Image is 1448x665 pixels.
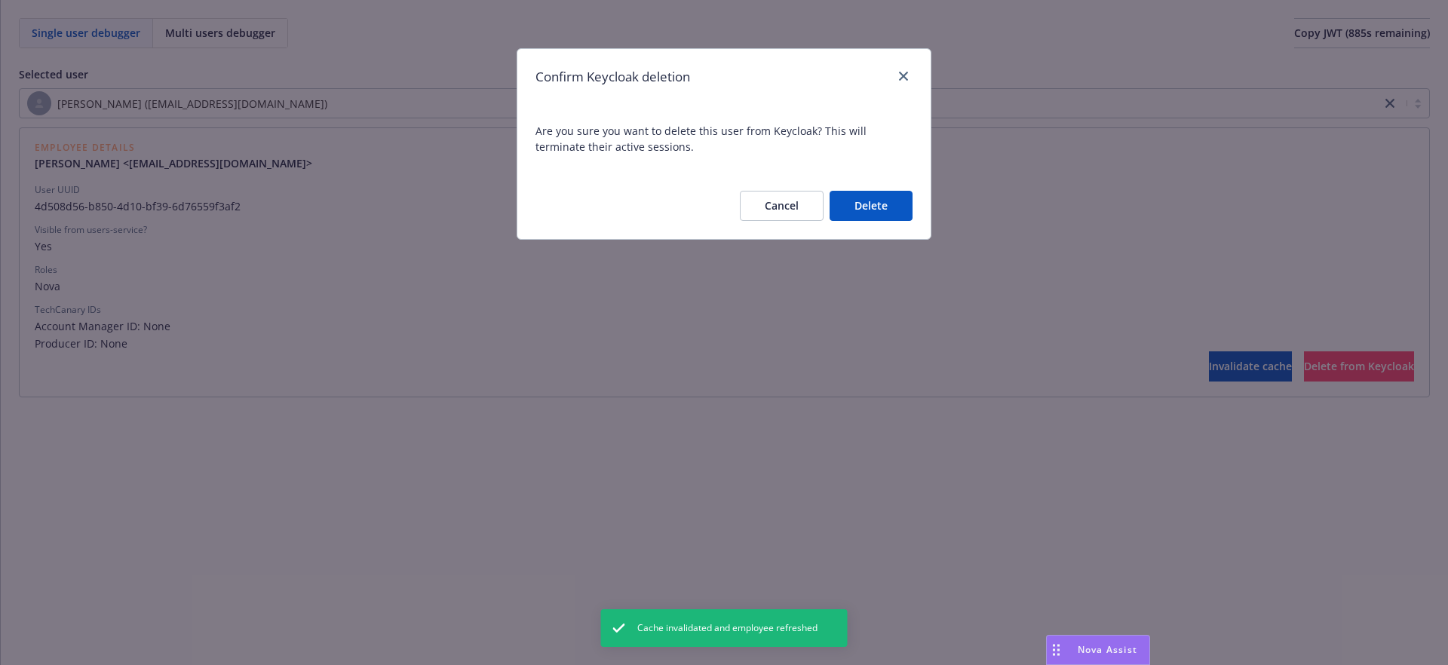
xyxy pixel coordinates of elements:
[830,191,913,221] button: Delete
[1047,636,1066,664] div: Drag to move
[1078,643,1137,656] span: Nova Assist
[894,67,913,85] a: close
[517,105,931,173] span: Are you sure you want to delete this user from Keycloak? This will terminate their active sessions.
[637,621,818,635] span: Cache invalidated and employee refreshed
[740,191,824,221] button: Cancel
[535,67,690,87] h1: Confirm Keycloak deletion
[1046,635,1150,665] button: Nova Assist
